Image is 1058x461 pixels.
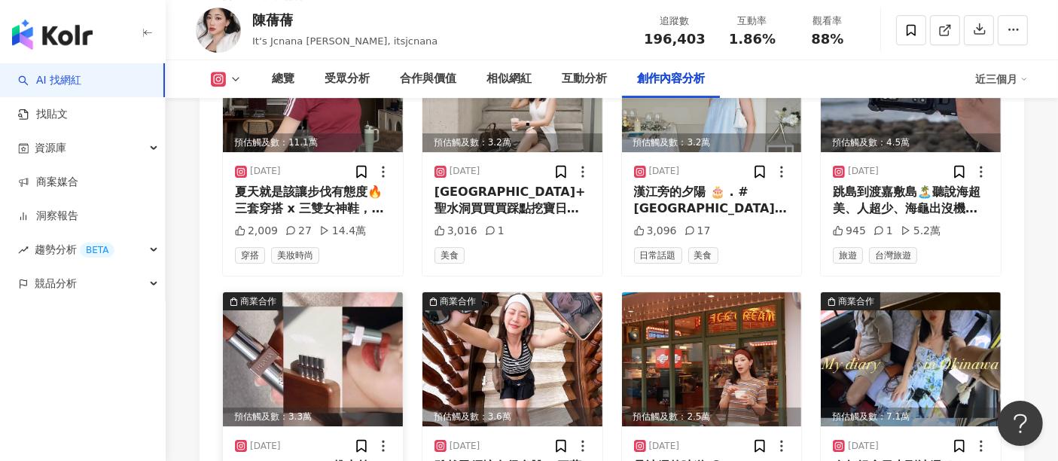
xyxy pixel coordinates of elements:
[319,224,366,239] div: 14.4萬
[18,245,29,255] span: rise
[434,184,590,218] div: [GEOGRAPHIC_DATA]+ 聖水洞買買買踩點挖寶日記 復古報紙拍貼機📰 辣炒年糕小店
[271,247,319,264] span: 美妝時尚
[622,133,802,152] div: 預估觸及數：3.2萬
[18,175,78,190] a: 商案媒合
[422,408,602,426] div: 預估觸及數：3.6萬
[252,11,438,29] div: 陳蒨蒨
[285,224,312,239] div: 27
[450,165,480,178] div: [DATE]
[848,165,879,178] div: [DATE]
[235,247,265,264] span: 穿搭
[821,408,1001,426] div: 預估觸及數：7.1萬
[821,292,1001,426] img: post-image
[975,67,1028,91] div: 近三個月
[35,131,66,165] span: 資源庫
[223,408,403,426] div: 預估觸及數：3.3萬
[729,32,776,47] span: 1.86%
[634,184,790,218] div: 漢江旁的夕陽 🎂 . #[GEOGRAPHIC_DATA] #hanriver #birthdaygirl
[12,20,93,50] img: logo
[434,247,465,264] span: 美食
[874,224,893,239] div: 1
[622,408,802,426] div: 預估觸及數：2.5萬
[688,247,718,264] span: 美食
[799,14,856,29] div: 觀看率
[250,440,281,453] div: [DATE]
[252,35,438,47] span: It‘s Jcnana [PERSON_NAME], itsjcnana
[35,233,114,267] span: 趨勢分析
[838,294,874,309] div: 商業合作
[196,8,241,53] img: KOL Avatar
[485,224,505,239] div: 1
[18,209,78,224] a: 洞察報告
[240,294,276,309] div: 商業合作
[869,247,917,264] span: 台灣旅遊
[35,267,77,301] span: 競品分析
[833,247,863,264] span: 旅遊
[821,292,1001,426] div: post-image商業合作預估觸及數：7.1萬
[223,292,403,426] img: post-image
[18,73,81,88] a: searchAI 找網紅
[833,184,989,218] div: 跳島到渡嘉敷島🏝️聽說海超美、人超少、海龜出沒機率超高，果然一下水就遇到[PERSON_NAME] 在透明得像夢一樣的海裡浮潛，看著熱帶魚、海龜游來游去。下午什麼都不做，就躺在海灘邊吹風 . 拍...
[562,70,607,88] div: 互動分析
[644,14,706,29] div: 追蹤數
[821,133,1001,152] div: 預估觸及數：4.5萬
[223,133,403,152] div: 預估觸及數：11.1萬
[644,31,706,47] span: 196,403
[848,440,879,453] div: [DATE]
[434,224,477,239] div: 3,016
[637,70,705,88] div: 創作內容分析
[18,107,68,122] a: 找貼文
[450,440,480,453] div: [DATE]
[998,401,1043,446] iframe: Help Scout Beacon - Open
[400,70,456,88] div: 合作與價值
[622,292,802,426] div: post-image預估觸及數：2.5萬
[684,224,711,239] div: 17
[634,224,677,239] div: 3,096
[833,224,866,239] div: 945
[235,184,391,218] div: 夏天就是該讓步伐有態度🔥 三套穿搭 x 三雙女神鞋，換上去立刻切換模式： 1️⃣ Japan 熱情模式 ON 🍓 2️⃣ Taekwondo 俐落模式 ON 🤍 3️⃣ Tokyo 電力模式 O...
[422,292,602,426] img: post-image
[649,440,680,453] div: [DATE]
[724,14,781,29] div: 互動率
[272,70,294,88] div: 總覽
[634,247,682,264] span: 日常話題
[440,294,476,309] div: 商業合作
[250,165,281,178] div: [DATE]
[901,224,941,239] div: 5.2萬
[422,292,602,426] div: post-image商業合作預估觸及數：3.6萬
[422,133,602,152] div: 預估觸及數：3.2萬
[649,165,680,178] div: [DATE]
[223,292,403,426] div: post-image商業合作預估觸及數：3.3萬
[235,224,278,239] div: 2,009
[486,70,532,88] div: 相似網紅
[622,292,802,426] img: post-image
[325,70,370,88] div: 受眾分析
[811,32,843,47] span: 88%
[80,243,114,258] div: BETA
